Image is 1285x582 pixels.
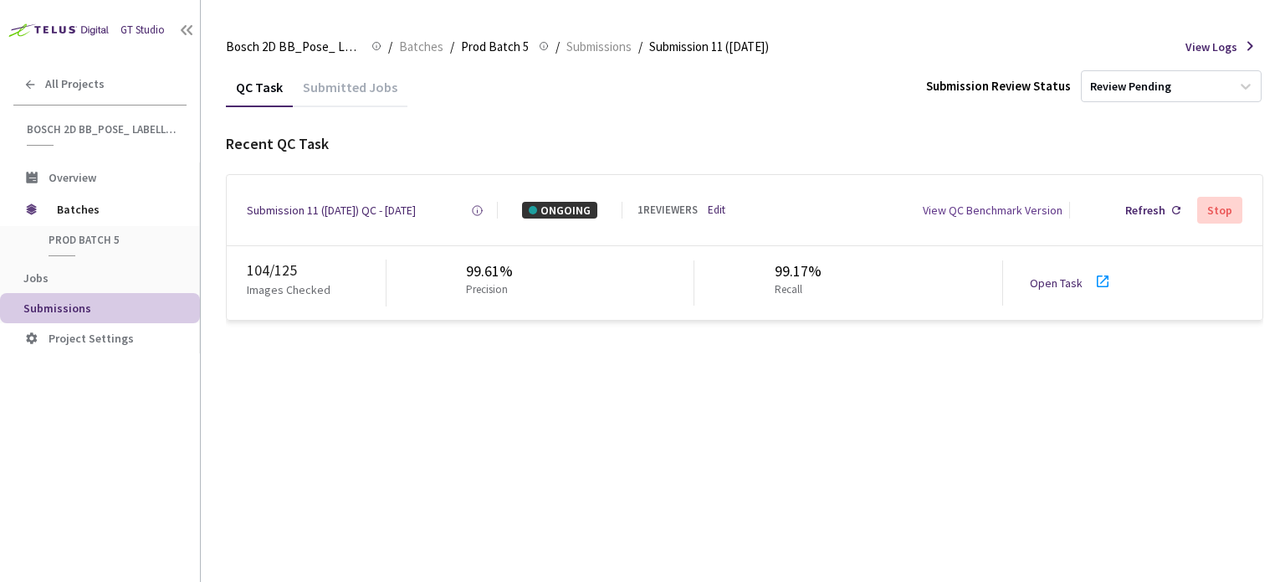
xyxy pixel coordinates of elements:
[49,170,96,185] span: Overview
[388,37,392,57] li: /
[247,202,416,219] a: Submission 11 ([DATE]) QC - [DATE]
[461,37,529,57] span: Prod Batch 5
[399,37,443,57] span: Batches
[1207,203,1232,217] div: Stop
[926,77,1071,95] div: Submission Review Status
[638,37,642,57] li: /
[775,282,815,298] p: Recall
[708,203,725,219] a: Edit
[226,79,293,107] div: QC Task
[566,37,632,57] span: Submissions
[775,260,822,282] div: 99.17%
[23,270,49,286] span: Jobs
[226,37,361,57] span: Bosch 2D BB_Pose_ Labelling (2025)
[563,37,635,55] a: Submissions
[226,133,1263,155] div: Recent QC Task
[649,37,769,57] span: Submission 11 ([DATE])
[1030,276,1083,291] a: Open Task
[1185,39,1237,55] span: View Logs
[396,37,447,55] a: Batches
[49,331,134,346] span: Project Settings
[45,77,105,91] span: All Projects
[247,281,330,298] p: Images Checked
[23,301,91,316] span: Submissions
[1090,79,1171,95] div: Review Pending
[49,233,172,247] span: Prod Batch 5
[923,202,1062,219] div: View QC Benchmark Version
[247,260,386,281] div: 104 / 125
[1125,202,1165,219] div: Refresh
[27,122,177,136] span: Bosch 2D BB_Pose_ Labelling (2025)
[637,203,698,219] div: 1 REVIEWERS
[57,193,172,226] span: Batches
[522,202,597,219] div: ONGOING
[466,260,515,282] div: 99.61%
[120,23,165,39] div: GT Studio
[555,37,560,57] li: /
[466,282,508,298] p: Precision
[293,79,407,107] div: Submitted Jobs
[450,37,454,57] li: /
